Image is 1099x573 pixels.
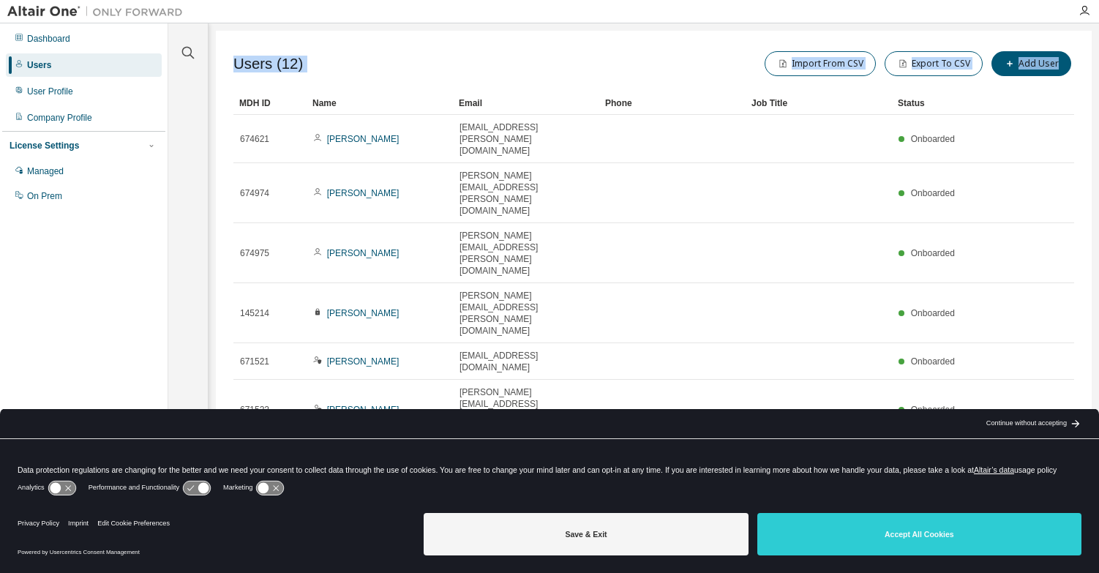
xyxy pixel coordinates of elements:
[240,187,269,199] span: 674974
[240,133,269,145] span: 674621
[233,56,303,72] span: Users (12)
[751,91,886,115] div: Job Title
[885,51,983,76] button: Export To CSV
[327,248,400,258] a: [PERSON_NAME]
[460,170,593,217] span: [PERSON_NAME][EMAIL_ADDRESS][PERSON_NAME][DOMAIN_NAME]
[327,356,400,367] a: [PERSON_NAME]
[240,404,269,416] span: 671522
[327,134,400,144] a: [PERSON_NAME]
[991,51,1071,76] button: Add User
[27,59,51,71] div: Users
[10,140,79,151] div: License Settings
[460,121,593,157] span: [EMAIL_ADDRESS][PERSON_NAME][DOMAIN_NAME]
[312,91,447,115] div: Name
[911,308,955,318] span: Onboarded
[460,350,593,373] span: [EMAIL_ADDRESS][DOMAIN_NAME]
[27,112,92,124] div: Company Profile
[27,190,62,202] div: On Prem
[240,247,269,259] span: 674975
[27,33,70,45] div: Dashboard
[27,86,73,97] div: User Profile
[911,248,955,258] span: Onboarded
[898,91,998,115] div: Status
[459,91,593,115] div: Email
[240,356,269,367] span: 671521
[911,405,955,415] span: Onboarded
[327,188,400,198] a: [PERSON_NAME]
[605,91,740,115] div: Phone
[460,230,593,277] span: [PERSON_NAME][EMAIL_ADDRESS][PERSON_NAME][DOMAIN_NAME]
[460,290,593,337] span: [PERSON_NAME][EMAIL_ADDRESS][PERSON_NAME][DOMAIN_NAME]
[765,51,876,76] button: Import From CSV
[327,405,400,415] a: [PERSON_NAME]
[911,188,955,198] span: Onboarded
[7,4,190,19] img: Altair One
[911,356,955,367] span: Onboarded
[327,308,400,318] a: [PERSON_NAME]
[27,165,64,177] div: Managed
[911,134,955,144] span: Onboarded
[240,307,269,319] span: 145214
[239,91,301,115] div: MDH ID
[460,386,593,433] span: [PERSON_NAME][EMAIL_ADDRESS][PERSON_NAME][DOMAIN_NAME]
